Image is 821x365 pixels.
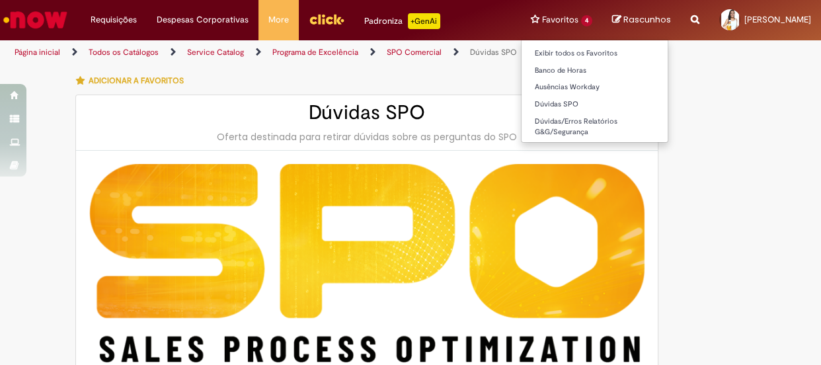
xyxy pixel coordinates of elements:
[89,47,159,58] a: Todos os Catálogos
[187,47,244,58] a: Service Catalog
[522,97,668,112] a: Dúvidas SPO
[521,40,668,143] ul: Favoritos
[522,114,668,139] a: Dúvidas/Erros Relatórios G&G/Segurança
[157,13,249,26] span: Despesas Corporativas
[364,13,440,29] div: Padroniza
[89,130,645,143] div: Oferta destinada para retirar dúvidas sobre as perguntas do SPO
[75,67,191,95] button: Adicionar a Favoritos
[542,13,578,26] span: Favoritos
[10,40,537,65] ul: Trilhas de página
[581,15,592,26] span: 4
[272,47,358,58] a: Programa de Excelência
[309,9,344,29] img: click_logo_yellow_360x200.png
[522,63,668,78] a: Banco de Horas
[15,47,60,58] a: Página inicial
[612,14,671,26] a: Rascunhos
[268,13,289,26] span: More
[522,46,668,61] a: Exibir todos os Favoritos
[623,13,671,26] span: Rascunhos
[1,7,69,33] img: ServiceNow
[89,75,184,86] span: Adicionar a Favoritos
[744,14,811,25] span: [PERSON_NAME]
[387,47,442,58] a: SPO Comercial
[89,164,645,362] img: SPO.pngx
[470,47,517,58] a: Dúvidas SPO
[89,102,645,124] h2: Dúvidas SPO
[408,13,440,29] p: +GenAi
[522,80,668,95] a: Ausências Workday
[91,13,137,26] span: Requisições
